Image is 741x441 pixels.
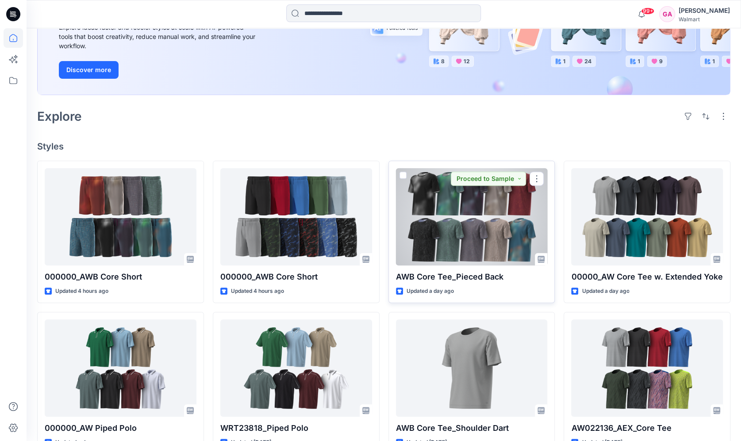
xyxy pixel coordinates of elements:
[679,5,730,16] div: [PERSON_NAME]
[396,168,548,265] a: AWB Core Tee_Pieced Back
[641,8,654,15] span: 99+
[396,319,548,417] a: AWB Core Tee_Shoulder Dart
[220,319,372,417] a: WRT23818_Piped Polo
[571,319,723,417] a: AW022136_AEX_Core Tee
[59,61,258,79] a: Discover more
[37,109,82,123] h2: Explore
[45,271,196,283] p: 000000_AWB Core Short
[571,422,723,434] p: AW022136_AEX_Core Tee
[220,422,372,434] p: WRT23818_Piped Polo
[231,287,284,296] p: Updated 4 hours ago
[55,287,108,296] p: Updated 4 hours ago
[659,6,675,22] div: GA
[59,23,258,50] div: Explore ideas faster and recolor styles at scale with AI-powered tools that boost creativity, red...
[45,168,196,265] a: 000000_AWB Core Short
[45,319,196,417] a: 000000_AW Piped Polo
[407,287,454,296] p: Updated a day ago
[396,271,548,283] p: AWB Core Tee_Pieced Back
[37,141,730,152] h4: Styles
[59,61,119,79] button: Discover more
[220,168,372,265] a: 000000_AWB Core Short
[571,168,723,265] a: 00000_AW Core Tee w. Extended Yoke
[679,16,730,23] div: Walmart
[396,422,548,434] p: AWB Core Tee_Shoulder Dart
[571,271,723,283] p: 00000_AW Core Tee w. Extended Yoke
[220,271,372,283] p: 000000_AWB Core Short
[582,287,629,296] p: Updated a day ago
[45,422,196,434] p: 000000_AW Piped Polo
